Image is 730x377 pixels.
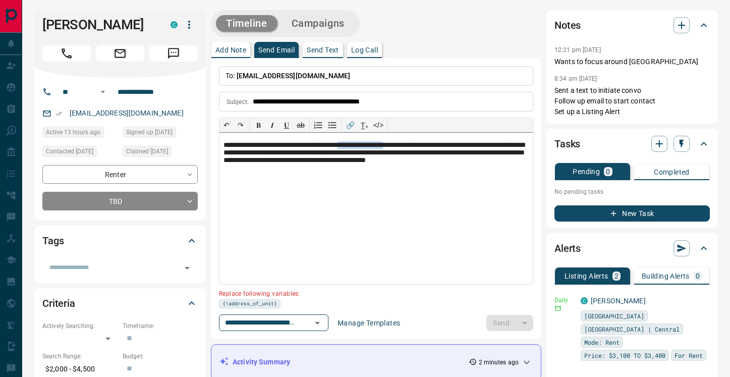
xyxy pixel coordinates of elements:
[486,315,533,331] div: split button
[123,127,198,141] div: Sun Jun 22 2025
[219,66,533,86] p: To:
[554,136,580,152] h2: Tasks
[554,205,710,222] button: New Task
[123,146,198,160] div: Sun Jun 22 2025
[42,321,118,331] p: Actively Searching:
[46,146,93,156] span: Contacted [DATE]
[42,127,118,141] div: Thu Aug 14 2025
[123,352,198,361] p: Budget:
[307,46,339,53] p: Send Text
[573,168,600,175] p: Pending
[284,121,289,129] span: 𝐔
[311,118,325,132] button: Numbered list
[614,273,619,280] p: 2
[42,295,75,311] h2: Criteria
[554,296,575,305] p: Daily
[126,127,173,137] span: Signed up [DATE]
[42,45,91,62] span: Call
[554,184,710,199] p: No pending tasks
[70,109,184,117] a: [EMAIL_ADDRESS][DOMAIN_NAME]
[42,146,118,160] div: Thu Jul 10 2025
[219,118,234,132] button: ↶
[234,118,248,132] button: ↷
[565,273,608,280] p: Listing Alerts
[357,118,371,132] button: T̲ₓ
[123,321,198,331] p: Timeframe:
[696,273,700,280] p: 0
[222,300,277,308] span: {!address_of_unit}
[282,15,355,32] button: Campaigns
[42,229,198,253] div: Tags
[46,127,100,137] span: Active 13 hours ago
[584,311,644,321] span: [GEOGRAPHIC_DATA]
[642,273,690,280] p: Building Alerts
[294,118,308,132] button: ab
[265,118,279,132] button: 𝑰
[554,75,597,82] p: 8:34 am [DATE]
[215,46,246,53] p: Add Note
[96,45,144,62] span: Email
[42,233,64,249] h2: Tags
[331,315,406,331] button: Manage Templates
[42,192,198,210] div: TBD
[343,118,357,132] button: 🔗
[42,165,198,184] div: Renter
[97,86,109,98] button: Open
[554,240,581,256] h2: Alerts
[297,121,305,129] s: ab
[216,15,277,32] button: Timeline
[42,17,155,33] h1: [PERSON_NAME]
[126,146,168,156] span: Claimed [DATE]
[479,358,519,367] p: 2 minutes ago
[219,286,526,299] p: Replace following variables:
[42,291,198,315] div: Criteria
[310,316,324,330] button: Open
[351,46,378,53] p: Log Call
[233,357,290,367] p: Activity Summary
[279,118,294,132] button: 𝐔
[554,13,710,37] div: Notes
[227,97,249,106] p: Subject:
[171,21,178,28] div: condos.ca
[371,118,385,132] button: </>
[554,132,710,156] div: Tasks
[42,352,118,361] p: Search Range:
[55,110,63,117] svg: Email Verified
[581,297,588,304] div: condos.ca
[554,57,710,67] p: Wants to focus around [GEOGRAPHIC_DATA]
[584,324,680,334] span: [GEOGRAPHIC_DATA] | Central
[554,236,710,260] div: Alerts
[258,46,295,53] p: Send Email
[251,118,265,132] button: 𝐁
[554,46,601,53] p: 12:21 pm [DATE]
[180,261,194,275] button: Open
[591,297,646,305] a: [PERSON_NAME]
[654,169,690,176] p: Completed
[219,353,533,371] div: Activity Summary2 minutes ago
[237,72,351,80] span: [EMAIL_ADDRESS][DOMAIN_NAME]
[149,45,198,62] span: Message
[325,118,340,132] button: Bullet list
[606,168,610,175] p: 0
[554,17,581,33] h2: Notes
[554,85,710,117] p: Sent a text to initiate convo Follow up email to start contact Set up a Listing Alert
[554,305,561,312] svg: Email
